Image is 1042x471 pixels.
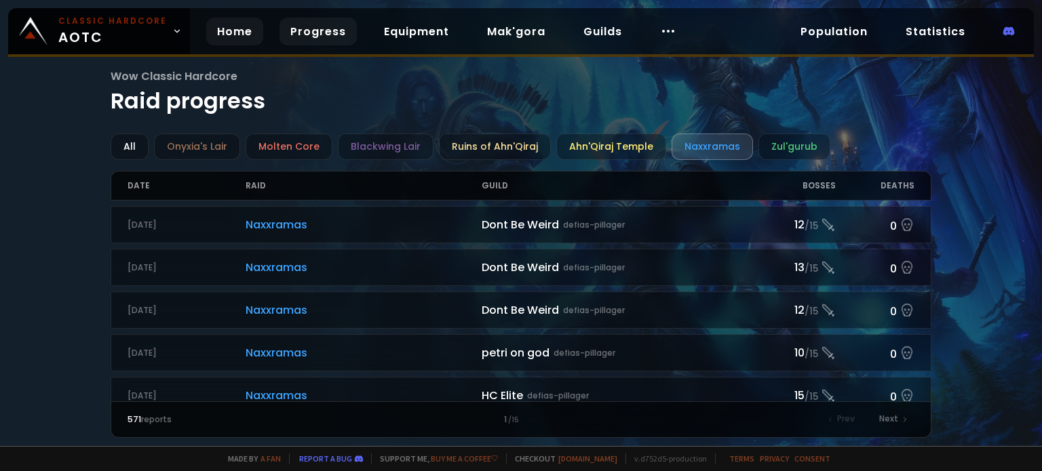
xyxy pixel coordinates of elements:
[506,453,617,464] span: Checkout
[554,347,615,359] small: defias-pillager
[482,171,757,200] div: Guild
[821,410,863,429] div: Prev
[836,343,914,363] div: 0
[757,259,836,276] div: 13
[558,453,617,464] a: [DOMAIN_NAME]
[729,453,754,464] a: Terms
[246,134,332,160] div: Molten Core
[757,171,836,200] div: Bosses
[246,387,482,404] span: Naxxramas
[836,386,914,405] div: 0
[805,305,818,319] small: / 15
[805,390,818,404] small: / 15
[299,453,352,464] a: Report a bug
[482,216,757,233] div: Dont Be Weird
[625,453,707,464] span: v. d752d5 - production
[760,453,789,464] a: Privacy
[757,387,836,404] div: 15
[563,304,625,316] small: defias-pillager
[128,262,246,274] div: [DATE]
[246,302,482,319] span: Naxxramas
[373,18,460,45] a: Equipment
[128,347,246,359] div: [DATE]
[556,134,666,160] div: Ahn'Qiraj Temple
[482,259,757,276] div: Dont Be Weird
[672,134,753,160] div: Naxxramas
[508,415,519,426] small: / 15
[338,134,433,160] div: Blackwing Lair
[111,291,931,329] a: [DATE]NaxxramasDont Be Weirddefias-pillager12/150
[206,18,263,45] a: Home
[482,344,757,361] div: petri on god
[527,390,589,402] small: defias-pillager
[154,134,240,160] div: Onyxia's Lair
[111,249,931,286] a: [DATE]NaxxramasDont Be Weirddefias-pillager13/150
[871,410,914,429] div: Next
[128,413,324,426] div: reports
[246,259,482,276] span: Naxxramas
[111,377,931,414] a: [DATE]NaxxramasHC Elitedefias-pillager15/150
[573,18,633,45] a: Guilds
[836,171,914,200] div: Deaths
[111,206,931,243] a: [DATE]NaxxramasDont Be Weirddefias-pillager12/150
[220,453,281,464] span: Made by
[836,215,914,234] div: 0
[260,453,281,464] a: a fan
[58,15,167,47] span: AOTC
[482,302,757,319] div: Dont Be Weird
[794,453,830,464] a: Consent
[805,220,818,233] small: / 15
[371,453,498,464] span: Support me,
[58,15,167,27] small: Classic Hardcore
[128,304,246,316] div: [DATE]
[563,219,625,231] small: defias-pillager
[431,453,498,464] a: Buy me a coffee
[805,348,818,361] small: / 15
[8,8,190,54] a: Classic HardcoreAOTC
[324,413,718,426] div: 1
[111,68,931,117] h1: Raid progress
[790,18,879,45] a: Population
[757,302,836,319] div: 12
[111,68,931,85] span: Wow Classic Hardcore
[279,18,357,45] a: Progress
[563,262,625,274] small: defias-pillager
[128,390,246,402] div: [DATE]
[246,344,482,361] span: Naxxramas
[895,18,976,45] a: Statistics
[836,300,914,320] div: 0
[758,134,830,160] div: Zul'gurub
[246,216,482,233] span: Naxxramas
[128,171,246,200] div: Date
[128,219,246,231] div: [DATE]
[439,134,551,160] div: Ruins of Ahn'Qiraj
[757,344,836,361] div: 10
[805,262,818,276] small: / 15
[836,258,914,277] div: 0
[476,18,556,45] a: Mak'gora
[111,134,149,160] div: All
[111,334,931,371] a: [DATE]Naxxramaspetri on goddefias-pillager10/150
[482,387,757,404] div: HC Elite
[757,216,836,233] div: 12
[128,413,141,425] span: 571
[246,171,482,200] div: Raid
